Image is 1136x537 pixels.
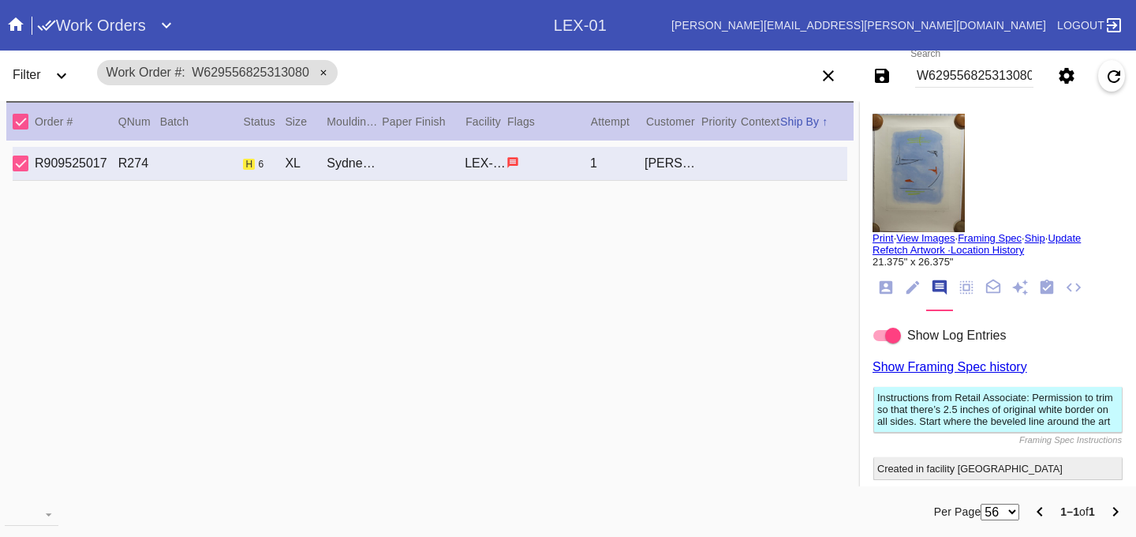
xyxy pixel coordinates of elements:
[6,54,88,98] div: FilterExpand
[1052,11,1123,39] a: Logout
[931,279,948,298] ng-md-icon: Notes
[1048,232,1081,244] a: Update
[118,112,160,131] div: QNum
[741,112,780,131] div: Context
[259,159,264,170] span: 6 workflow steps remaining
[1060,502,1095,521] div: of
[465,112,507,131] div: Facility
[1024,496,1056,528] button: Previous Page
[822,115,828,128] span: ↑
[934,502,981,521] label: Per Page
[1011,279,1029,298] ng-md-icon: Add Ons
[1089,505,1095,518] b: 1
[874,435,1122,445] div: Framing Spec Instructions
[507,112,591,131] div: Flags
[1060,505,1079,518] b: 1–1
[873,232,894,244] a: Print
[285,112,327,131] div: Size
[873,244,951,256] a: Refetch Artwork ·
[285,156,327,171] div: XL
[118,156,160,171] div: R274
[465,156,506,171] div: LEX-01
[590,156,645,171] div: 1
[951,244,1024,256] a: Location History
[1025,232,1045,244] a: Ship
[13,109,36,134] md-checkbox: Select All
[877,279,895,298] ng-md-icon: Order Info
[13,147,847,181] div: Select Work OrderR909525017R274Hold 6 workflow steps remainingXLSydney / No MatLEX-011[PERSON_NAME]
[35,112,118,131] div: Order #
[259,159,264,170] span: 6
[554,17,607,35] div: LEX-01
[106,66,185,79] span: Work Order #
[46,60,77,92] button: Expand
[160,112,244,131] div: Batch
[873,114,965,232] img: c_inside,w_600,h_600.auto
[13,68,41,81] span: Filter
[243,112,285,131] div: Status
[327,156,381,171] div: Sydney / No Mat
[819,75,838,88] ng-md-icon: Clear filters
[780,115,819,128] span: Ship By
[37,9,554,41] div: Work OrdersExpand
[245,159,252,170] span: h
[645,156,699,171] div: [PERSON_NAME]
[646,112,701,131] div: Customer
[873,256,1123,268] div: 21.375" x 26.375"
[192,66,309,79] span: W629556825313080
[873,360,1027,374] a: Show Framing Spec history
[958,232,1022,244] a: Framing Spec
[874,457,1122,479] div: Created in facility [GEOGRAPHIC_DATA]
[151,9,182,41] button: Expand
[1100,496,1131,528] button: Next Page
[506,156,519,169] span: Has instructions from customer. Has instructions from business.
[327,112,382,131] div: Moulding / Mat
[382,112,465,131] div: Paper Finish
[701,112,741,131] div: Priority
[813,60,844,92] button: Clear filters
[873,324,1123,347] md-switch: show log entries
[37,13,146,38] h1: Work Orders
[904,279,921,298] ng-md-icon: Work Order Fields
[896,232,955,244] a: View Images
[591,112,646,131] div: Attempt
[243,159,255,170] span: Hold
[780,112,847,131] div: Ship By ↑
[1051,60,1082,92] button: Settings
[866,60,898,92] button: Save filters
[958,279,975,298] ng-md-icon: Measurements
[5,502,58,526] md-select: download-file: Download...
[285,115,307,128] span: Size
[877,392,1119,427] div: Instructions from Retail Associate: Permission to trim so that there’s 2.5 inches of original whi...
[1065,279,1082,298] ng-md-icon: JSON Files
[701,115,737,128] span: Priority
[985,279,1002,298] ng-md-icon: Package Note
[1057,19,1104,32] span: Logout
[1098,60,1125,92] button: Refresh
[13,153,36,174] md-checkbox: Select Work Order
[873,232,1123,268] div: · · · ·
[1038,279,1056,298] ng-md-icon: Workflow
[35,156,118,171] div: R909525017
[907,329,1006,342] span: Show Log Entries
[671,19,1046,32] a: [PERSON_NAME][EMAIL_ADDRESS][PERSON_NAME][DOMAIN_NAME]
